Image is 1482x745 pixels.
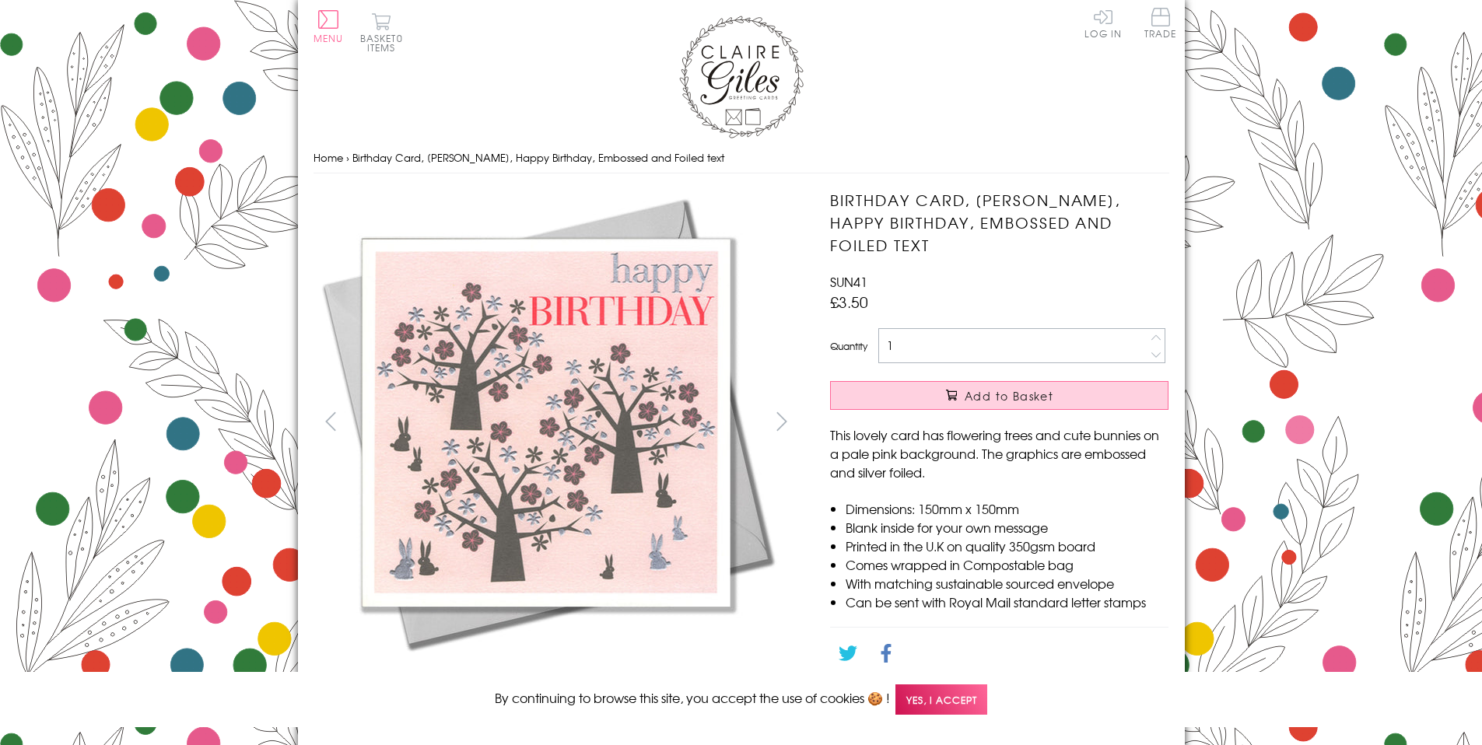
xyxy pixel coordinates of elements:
span: Birthday Card, [PERSON_NAME], Happy Birthday, Embossed and Foiled text [352,150,724,165]
li: Can be sent with Royal Mail standard letter stamps [846,593,1168,611]
a: Log In [1084,8,1122,38]
span: › [346,150,349,165]
span: £3.50 [830,291,868,313]
span: Trade [1144,8,1177,38]
nav: breadcrumbs [314,142,1169,174]
h1: Birthday Card, [PERSON_NAME], Happy Birthday, Embossed and Foiled text [830,189,1168,256]
span: 0 items [367,31,403,54]
a: Home [314,150,343,165]
li: Blank inside for your own message [846,518,1168,537]
button: Add to Basket [830,381,1168,410]
span: Add to Basket [965,388,1053,404]
span: Menu [314,31,344,45]
img: Claire Giles Greetings Cards [679,16,804,138]
li: Printed in the U.K on quality 350gsm board [846,537,1168,555]
p: This lovely card has flowering trees and cute bunnies on a pale pink background. The graphics are... [830,425,1168,481]
button: next [764,404,799,439]
img: Birthday Card, Bunnies, Happy Birthday, Embossed and Foiled text [799,189,1266,656]
span: SUN41 [830,272,867,291]
button: prev [314,404,349,439]
label: Quantity [830,339,867,353]
button: Menu [314,10,344,43]
li: Comes wrapped in Compostable bag [846,555,1168,574]
li: With matching sustainable sourced envelope [846,574,1168,593]
img: Birthday Card, Bunnies, Happy Birthday, Embossed and Foiled text [313,189,780,656]
span: Yes, I accept [895,684,987,715]
li: Dimensions: 150mm x 150mm [846,499,1168,518]
button: Basket0 items [360,12,403,52]
a: Trade [1144,8,1177,41]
